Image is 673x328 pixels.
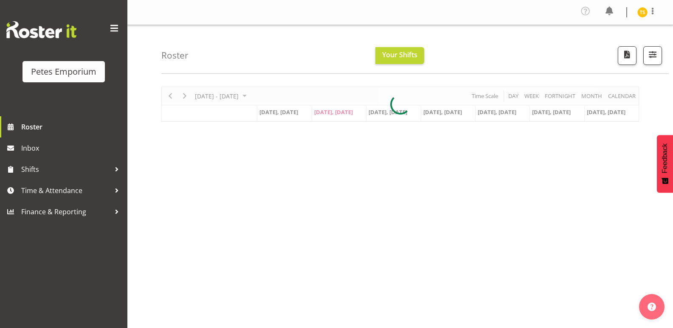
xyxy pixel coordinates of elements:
[661,143,669,173] span: Feedback
[21,142,123,154] span: Inbox
[6,21,76,38] img: Rosterit website logo
[657,135,673,193] button: Feedback - Show survey
[637,7,648,17] img: tamara-straker11292.jpg
[648,303,656,311] img: help-xxl-2.png
[31,65,96,78] div: Petes Emporium
[643,46,662,65] button: Filter Shifts
[21,184,110,197] span: Time & Attendance
[21,121,123,133] span: Roster
[618,46,636,65] button: Download a PDF of the roster according to the set date range.
[161,50,189,60] h4: Roster
[375,47,424,64] button: Your Shifts
[21,163,110,176] span: Shifts
[21,205,110,218] span: Finance & Reporting
[382,50,417,59] span: Your Shifts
